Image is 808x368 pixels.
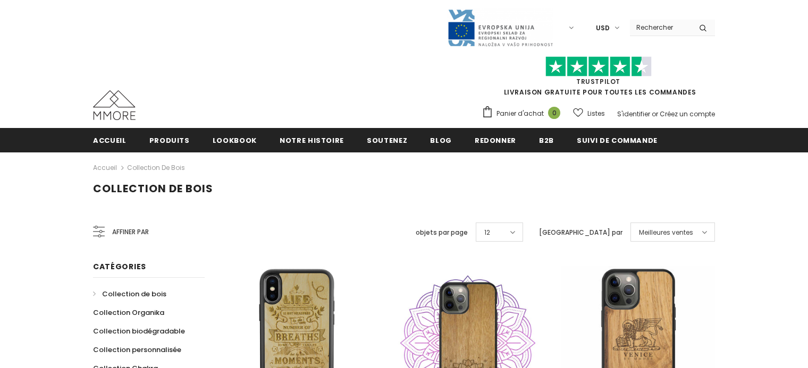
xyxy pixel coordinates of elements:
[102,289,166,299] span: Collection de bois
[587,108,605,119] span: Listes
[539,135,554,146] span: B2B
[93,303,164,322] a: Collection Organika
[367,135,407,146] span: soutenez
[430,128,452,152] a: Blog
[577,128,658,152] a: Suivi de commande
[367,128,407,152] a: soutenez
[93,285,166,303] a: Collection de bois
[416,227,468,238] label: objets par page
[93,322,185,340] a: Collection biodégradable
[545,56,652,77] img: Faites confiance aux étoiles pilotes
[93,161,117,174] a: Accueil
[93,307,164,318] span: Collection Organika
[112,226,149,238] span: Affiner par
[475,135,516,146] span: Redonner
[93,326,185,336] span: Collection biodégradable
[447,8,553,47] img: Javni Razpis
[213,135,257,146] span: Lookbook
[496,108,544,119] span: Panier d'achat
[430,135,452,146] span: Blog
[447,23,553,32] a: Javni Razpis
[596,23,610,33] span: USD
[617,109,650,118] a: S'identifier
[93,181,213,196] span: Collection de bois
[280,135,344,146] span: Notre histoire
[539,227,622,238] label: [GEOGRAPHIC_DATA] par
[149,128,190,152] a: Produits
[539,128,554,152] a: B2B
[482,61,715,97] span: LIVRAISON GRATUITE POUR TOUTES LES COMMANDES
[482,106,566,122] a: Panier d'achat 0
[484,227,490,238] span: 12
[577,135,658,146] span: Suivi de commande
[213,128,257,152] a: Lookbook
[652,109,658,118] span: or
[660,109,715,118] a: Créez un compte
[280,128,344,152] a: Notre histoire
[93,135,127,146] span: Accueil
[630,20,691,35] input: Search Site
[149,135,190,146] span: Produits
[93,345,181,355] span: Collection personnalisée
[576,77,620,86] a: TrustPilot
[93,340,181,359] a: Collection personnalisée
[93,128,127,152] a: Accueil
[639,227,693,238] span: Meilleures ventes
[93,261,146,272] span: Catégories
[127,163,185,172] a: Collection de bois
[475,128,516,152] a: Redonner
[573,104,605,123] a: Listes
[93,90,136,120] img: Cas MMORE
[548,107,560,119] span: 0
